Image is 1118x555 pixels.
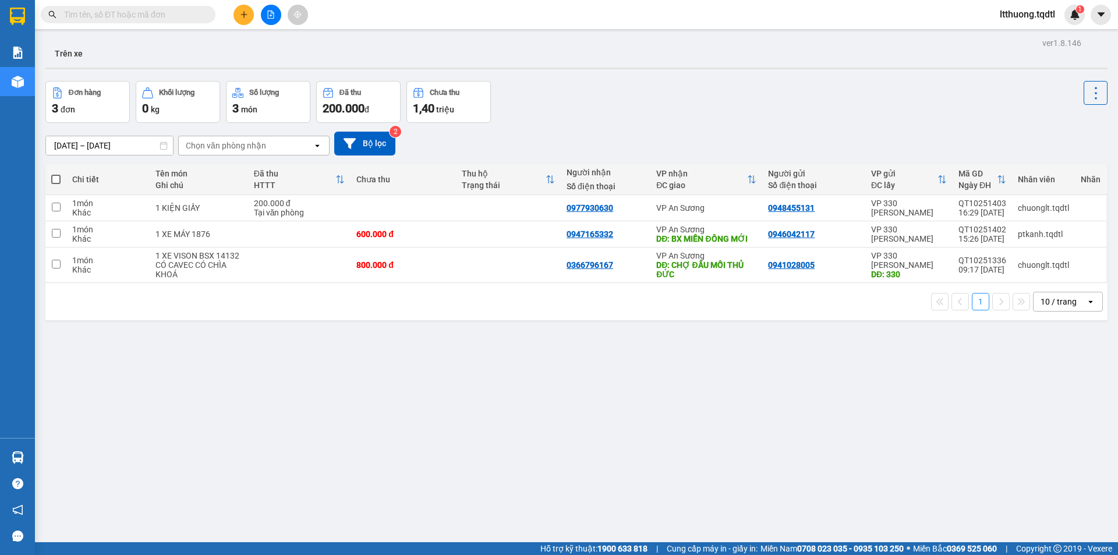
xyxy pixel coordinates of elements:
div: 1 món [72,225,144,234]
img: warehouse-icon [12,76,24,88]
input: Tìm tên, số ĐT hoặc mã đơn [64,8,201,21]
span: ⚪️ [907,546,910,551]
button: plus [233,5,254,25]
span: 0 [142,101,148,115]
sup: 1 [1076,5,1084,13]
span: kg [151,105,160,114]
div: 800.000 đ [356,260,450,270]
div: Tên món [155,169,242,178]
div: Chưa thu [356,175,450,184]
div: 0977930630 [567,203,613,213]
div: Khác [72,234,144,243]
div: DĐ: BX MIỀN ĐÔNG MỚI [656,234,756,243]
div: Chi tiết [72,175,144,184]
button: Trên xe [45,40,92,68]
span: 1 [1078,5,1082,13]
div: Số lượng [249,89,279,97]
div: 0947165332 [567,229,613,239]
div: Nhân viên [1018,175,1069,184]
button: Chưa thu1,40 triệu [406,81,491,123]
div: VP 330 [PERSON_NAME] [871,251,947,270]
div: Số điện thoại [567,182,645,191]
div: QT10251403 [958,199,1006,208]
div: Người gửi [768,169,859,178]
span: Miền Nam [760,542,904,555]
div: 1 KIỆN GIẤY [155,203,242,213]
button: 1 [972,293,989,310]
th: Toggle SortBy [248,164,351,195]
div: 1 món [72,256,144,265]
span: 3 [232,101,239,115]
div: VP 330 [PERSON_NAME] [871,225,947,243]
th: Toggle SortBy [865,164,953,195]
svg: open [313,141,322,150]
div: 200.000 đ [254,199,345,208]
th: Toggle SortBy [650,164,762,195]
button: Bộ lọc [334,132,395,155]
span: | [656,542,658,555]
span: notification [12,504,23,515]
div: VP An Sương [656,203,756,213]
div: 1 XE VISON BSX 14132 CÓ CAVEC CÓ CHÌA KHOÁ [155,251,242,279]
div: 0948455131 [768,203,815,213]
span: file-add [267,10,275,19]
div: 09:17 [DATE] [958,265,1006,274]
span: search [48,10,56,19]
div: Khác [72,208,144,217]
div: 0366796167 [567,260,613,270]
div: Ghi chú [155,181,242,190]
div: Đã thu [339,89,361,97]
input: Select a date range. [46,136,173,155]
span: triệu [436,105,454,114]
div: ptkanh.tqdtl [1018,229,1069,239]
span: message [12,531,23,542]
div: DĐ: CHỢ ĐẦU MỐI THỦ ĐỨC [656,260,756,279]
div: QT10251336 [958,256,1006,265]
button: file-add [261,5,281,25]
span: đơn [61,105,75,114]
div: Khối lượng [159,89,194,97]
span: ltthuong.tqdtl [990,7,1064,22]
span: copyright [1053,545,1062,553]
div: VP gửi [871,169,937,178]
div: ĐC lấy [871,181,937,190]
div: 16:29 [DATE] [958,208,1006,217]
button: aim [288,5,308,25]
div: Nhãn [1081,175,1101,184]
div: 10 / trang [1041,296,1077,307]
div: Đã thu [254,169,336,178]
button: Số lượng3món [226,81,310,123]
span: caret-down [1096,9,1106,20]
span: question-circle [12,478,23,489]
span: 1,40 [413,101,434,115]
div: Số điện thoại [768,181,859,190]
span: 200.000 [323,101,365,115]
div: 15:26 [DATE] [958,234,1006,243]
div: VP 330 [PERSON_NAME] [871,199,947,217]
button: Khối lượng0kg [136,81,220,123]
span: Hỗ trợ kỹ thuật: [540,542,648,555]
div: Tại văn phòng [254,208,345,217]
div: Khác [72,265,144,274]
img: warehouse-icon [12,451,24,464]
span: aim [293,10,302,19]
div: 1 món [72,199,144,208]
div: 0946042117 [768,229,815,239]
div: Trạng thái [462,181,546,190]
div: VP An Sương [656,225,756,234]
strong: 1900 633 818 [597,544,648,553]
div: Đơn hàng [69,89,101,97]
strong: 0369 525 060 [947,544,997,553]
button: Đã thu200.000đ [316,81,401,123]
span: món [241,105,257,114]
div: 600.000 đ [356,229,450,239]
div: Chọn văn phòng nhận [186,140,266,151]
button: Đơn hàng3đơn [45,81,130,123]
button: caret-down [1091,5,1111,25]
div: ĐC giao [656,181,747,190]
strong: 0708 023 035 - 0935 103 250 [797,544,904,553]
div: Thu hộ [462,169,546,178]
div: HTTT [254,181,336,190]
div: QT10251402 [958,225,1006,234]
th: Toggle SortBy [953,164,1012,195]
